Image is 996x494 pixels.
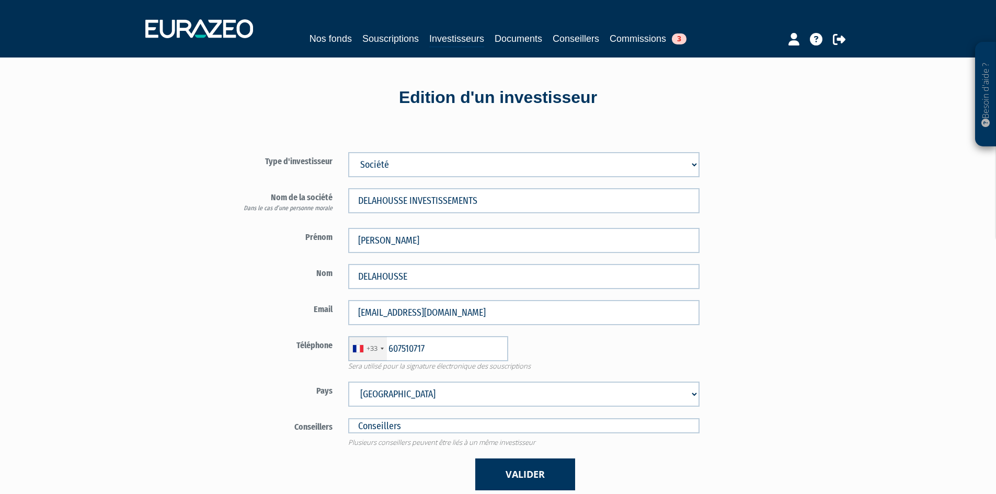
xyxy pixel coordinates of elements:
span: Plusieurs conseillers peuvent être liés à un même investisseur [340,438,707,447]
p: Besoin d'aide ? [980,48,992,142]
div: +33 [367,343,377,353]
span: Sera utilisé pour la signature électronique des souscriptions [340,361,707,371]
div: Dans le cas d’une personne morale [226,204,333,213]
label: Conseillers [219,418,341,433]
div: Edition d'un investisseur [200,86,796,110]
label: Nom [219,264,341,280]
div: France: +33 [349,337,387,361]
label: Téléphone [219,336,341,352]
a: Souscriptions [362,31,419,46]
label: Pays [219,382,341,397]
a: Documents [495,31,542,46]
label: Email [219,300,341,316]
a: Commissions3 [610,31,686,46]
span: 3 [672,33,686,44]
img: 1732889491-logotype_eurazeo_blanc_rvb.png [145,19,253,38]
a: Conseillers [553,31,599,46]
a: Investisseurs [429,31,484,48]
button: Valider [475,458,575,490]
label: Prénom [219,228,341,244]
label: Type d'investisseur [219,152,341,168]
label: Nom de la société [219,188,341,213]
a: Nos fonds [310,31,352,46]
